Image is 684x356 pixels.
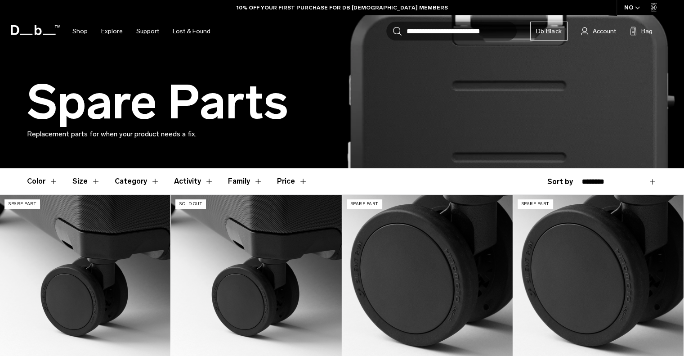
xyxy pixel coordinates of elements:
[4,199,40,209] p: Spare Part
[518,199,553,209] p: Spare Part
[72,15,88,47] a: Shop
[347,199,382,209] p: Spare Part
[115,168,160,194] button: Toggle Filter
[136,15,159,47] a: Support
[173,15,210,47] a: Lost & Found
[66,15,217,47] nav: Main Navigation
[101,15,123,47] a: Explore
[27,77,288,129] h1: Spare Parts
[641,27,653,36] span: Bag
[72,168,100,194] button: Toggle Filter
[175,199,206,209] p: Sold Out
[277,168,308,194] button: Toggle Price
[174,168,214,194] button: Toggle Filter
[581,26,616,36] a: Account
[530,22,568,41] a: Db Black
[27,130,197,138] span: Replacement parts for when your product needs a fix.
[228,168,263,194] button: Toggle Filter
[237,4,448,12] a: 10% OFF YOUR FIRST PURCHASE FOR DB [DEMOGRAPHIC_DATA] MEMBERS
[27,168,58,194] button: Toggle Filter
[593,27,616,36] span: Account
[630,26,653,36] button: Bag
